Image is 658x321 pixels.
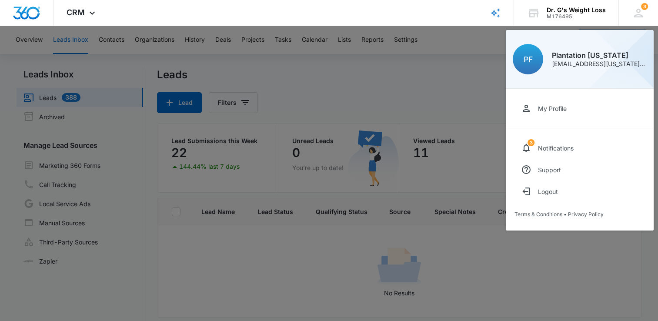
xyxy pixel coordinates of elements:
[514,97,645,119] a: My Profile
[552,52,647,59] div: Plantation [US_STATE]
[641,3,648,10] div: notifications count
[514,159,645,181] a: Support
[514,211,645,217] div: •
[547,7,606,13] div: account name
[568,211,604,217] a: Privacy Policy
[514,181,645,202] button: Logout
[641,3,648,10] span: 3
[528,139,534,146] span: 3
[67,8,85,17] span: CRM
[524,55,533,64] span: PF
[552,61,647,67] div: [EMAIL_ADDRESS][US_STATE][DOMAIN_NAME]
[538,166,561,174] div: Support
[538,105,567,112] div: My Profile
[514,211,562,217] a: Terms & Conditions
[538,188,558,195] div: Logout
[538,144,574,152] div: Notifications
[528,139,534,146] div: notifications count
[547,13,606,20] div: account id
[514,137,645,159] a: notifications countNotifications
